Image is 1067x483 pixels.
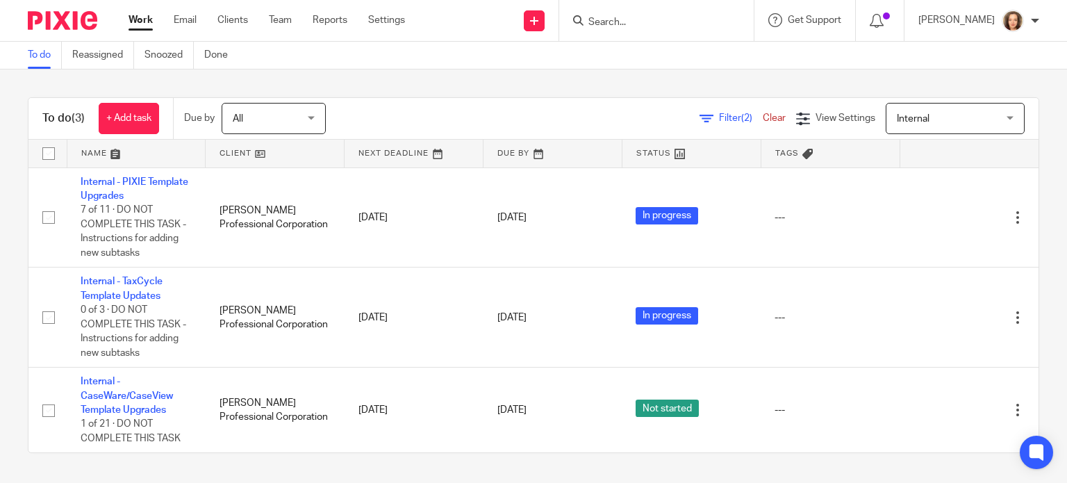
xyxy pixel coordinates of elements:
[42,111,85,126] h1: To do
[636,307,698,325] span: In progress
[719,113,763,123] span: Filter
[184,111,215,125] p: Due by
[72,113,85,124] span: (3)
[81,277,163,300] a: Internal - TaxCycle Template Updates
[144,42,194,69] a: Snoozed
[741,113,752,123] span: (2)
[28,11,97,30] img: Pixie
[206,268,345,368] td: [PERSON_NAME] Professional Corporation
[497,213,527,222] span: [DATE]
[587,17,712,29] input: Search
[174,13,197,27] a: Email
[775,403,886,417] div: ---
[775,311,886,325] div: ---
[368,13,405,27] a: Settings
[313,13,347,27] a: Reports
[897,114,929,124] span: Internal
[816,113,875,123] span: View Settings
[345,368,483,453] td: [DATE]
[129,13,153,27] a: Work
[345,268,483,368] td: [DATE]
[81,377,173,415] a: Internal - CaseWare/CaseView Template Upgrades
[775,149,799,157] span: Tags
[497,313,527,322] span: [DATE]
[28,42,62,69] a: To do
[775,211,886,224] div: ---
[1002,10,1024,32] img: avatar-thumb.jpg
[636,400,699,417] span: Not started
[81,420,181,444] span: 1 of 21 · DO NOT COMPLETE THIS TASK
[81,177,188,201] a: Internal - PIXIE Template Upgrades
[497,405,527,415] span: [DATE]
[788,15,841,25] span: Get Support
[72,42,134,69] a: Reassigned
[269,13,292,27] a: Team
[99,103,159,134] a: + Add task
[81,205,186,258] span: 7 of 11 · DO NOT COMPLETE THIS TASK - Instructions for adding new subtasks
[636,207,698,224] span: In progress
[81,305,186,358] span: 0 of 3 · DO NOT COMPLETE THIS TASK - Instructions for adding new subtasks
[204,42,238,69] a: Done
[345,167,483,268] td: [DATE]
[763,113,786,123] a: Clear
[233,114,243,124] span: All
[918,13,995,27] p: [PERSON_NAME]
[217,13,248,27] a: Clients
[206,167,345,268] td: [PERSON_NAME] Professional Corporation
[206,368,345,453] td: [PERSON_NAME] Professional Corporation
